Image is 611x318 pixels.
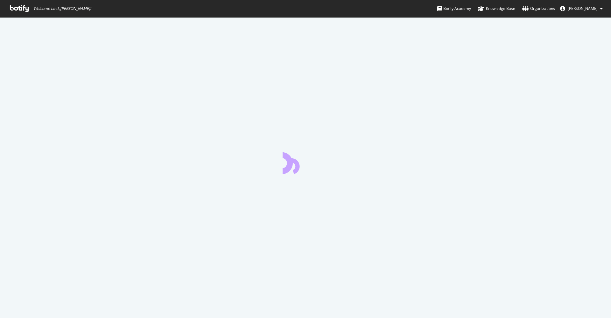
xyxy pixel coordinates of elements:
[437,5,471,12] div: Botify Academy
[522,5,555,12] div: Organizations
[283,151,328,174] div: animation
[555,4,608,14] button: [PERSON_NAME]
[568,6,598,11] span: Austin Sarles
[478,5,515,12] div: Knowledge Base
[33,6,91,11] span: Welcome back, [PERSON_NAME] !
